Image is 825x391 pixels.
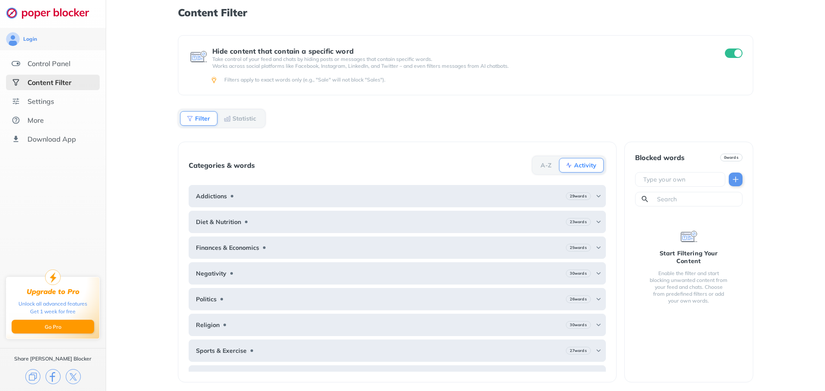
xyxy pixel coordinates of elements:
[12,116,20,124] img: about.svg
[27,59,70,68] div: Control Panel
[642,175,721,184] input: Type your own
[189,161,255,169] div: Categories & words
[570,219,587,225] b: 23 words
[46,369,61,384] img: facebook.svg
[565,162,572,169] img: Activity
[12,320,94,333] button: Go Pro
[12,97,20,106] img: settings.svg
[66,369,81,384] img: x.svg
[212,63,709,70] p: Works across social platforms like Facebook, Instagram, LinkedIn, and Twitter – and even filters ...
[23,36,37,42] div: Login
[212,47,709,55] div: Hide content that contain a specific word
[27,78,71,87] div: Content Filter
[30,308,76,315] div: Get 1 week for free
[196,193,227,200] b: Addictions
[649,249,729,265] div: Start Filtering Your Content
[196,347,247,354] b: Sports & Exercise
[196,296,217,303] b: Politics
[45,270,61,285] img: upgrade-to-pro.svg
[649,270,729,304] div: Enable the filter and start blocking unwanted content from your feed and chats. Choose from prede...
[212,56,709,63] p: Take control of your feed and chats by hiding posts or messages that contain specific words.
[18,300,87,308] div: Unlock all advanced features
[570,322,587,328] b: 30 words
[570,270,587,276] b: 30 words
[27,288,79,296] div: Upgrade to Pro
[224,76,741,83] div: Filters apply to exact words only (e.g., "Sale" will not block "Sales").
[27,97,54,106] div: Settings
[195,116,210,121] b: Filter
[224,115,231,122] img: Statistic
[232,116,256,121] b: Statistic
[12,78,20,87] img: social-selected.svg
[27,116,44,124] div: More
[570,348,587,354] b: 27 words
[570,296,587,302] b: 26 words
[574,163,596,168] b: Activity
[27,135,76,143] div: Download App
[196,270,226,277] b: Negativity
[12,135,20,143] img: download-app.svg
[196,244,259,251] b: Finances & Economics
[178,7,753,18] h1: Content Filter
[12,59,20,68] img: features.svg
[6,32,20,46] img: avatar.svg
[570,193,587,199] b: 29 words
[186,115,193,122] img: Filter
[656,195,739,203] input: Search
[196,218,241,225] b: Diet & Nutrition
[25,369,40,384] img: copy.svg
[570,245,587,251] b: 25 words
[635,154,684,161] div: Blocked words
[541,163,552,168] b: A-Z
[724,155,739,161] b: 0 words
[6,7,98,19] img: logo-webpage.svg
[196,321,220,328] b: Religion
[14,355,92,362] div: Share [PERSON_NAME] Blocker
